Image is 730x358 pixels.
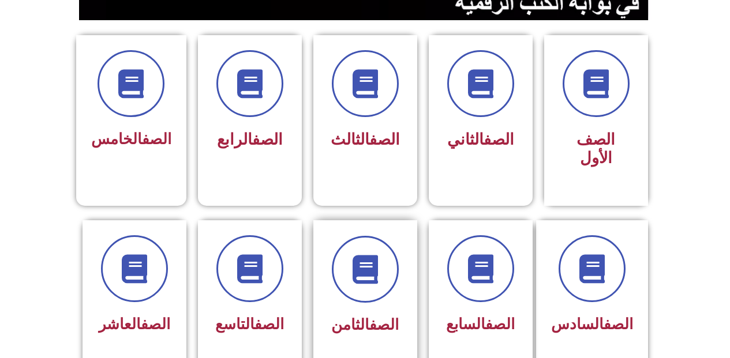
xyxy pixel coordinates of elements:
[369,316,399,333] a: الصف
[254,315,284,333] a: الصف
[142,130,171,148] a: الصف
[99,315,170,333] span: العاشر
[331,130,400,149] span: الثالث
[369,130,400,149] a: الصف
[252,130,283,149] a: الصف
[576,130,615,167] span: الصف الأول
[485,315,515,333] a: الصف
[484,130,514,149] a: الصف
[141,315,170,333] a: الصف
[215,315,284,333] span: التاسع
[551,315,633,333] span: السادس
[446,315,515,333] span: السابع
[91,130,171,148] span: الخامس
[604,315,633,333] a: الصف
[331,316,399,333] span: الثامن
[447,130,514,149] span: الثاني
[217,130,283,149] span: الرابع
